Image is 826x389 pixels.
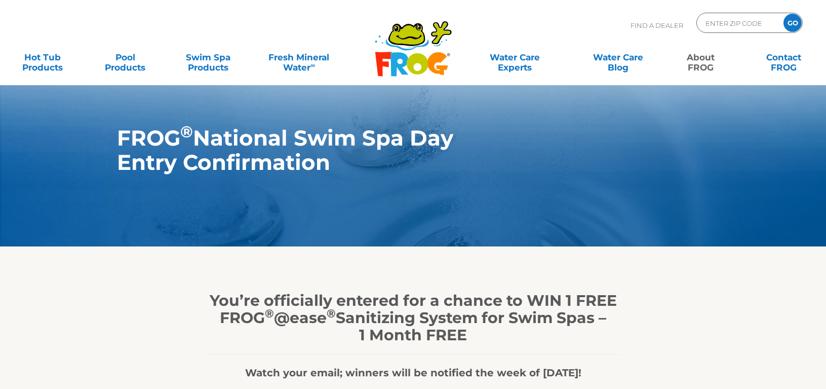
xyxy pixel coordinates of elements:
a: Fresh MineralWater∞ [259,47,339,67]
a: AboutFROG [668,47,733,67]
a: Water CareBlog [585,47,650,67]
input: Zip Code Form [704,16,773,30]
h1: FROG National Swim Spa Day Entry Confirmation [117,126,662,174]
sup: ® [265,306,274,321]
a: PoolProducts [93,47,158,67]
p: Find A Dealer [631,13,683,38]
strong: Watch your email; winners will be notified the week of [DATE]! [245,367,581,379]
input: GO [783,14,802,32]
sup: ∞ [310,61,315,69]
a: Hot TubProducts [10,47,74,67]
a: Water CareExperts [462,47,567,67]
h1: You’re officially entered for a chance to WIN 1 FREE FROG @ease Sanitizing System for Swim Spas –... [206,292,621,344]
sup: ® [327,306,336,321]
a: ContactFROG [752,47,816,67]
sup: ® [180,122,193,142]
a: Swim SpaProducts [176,47,240,67]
